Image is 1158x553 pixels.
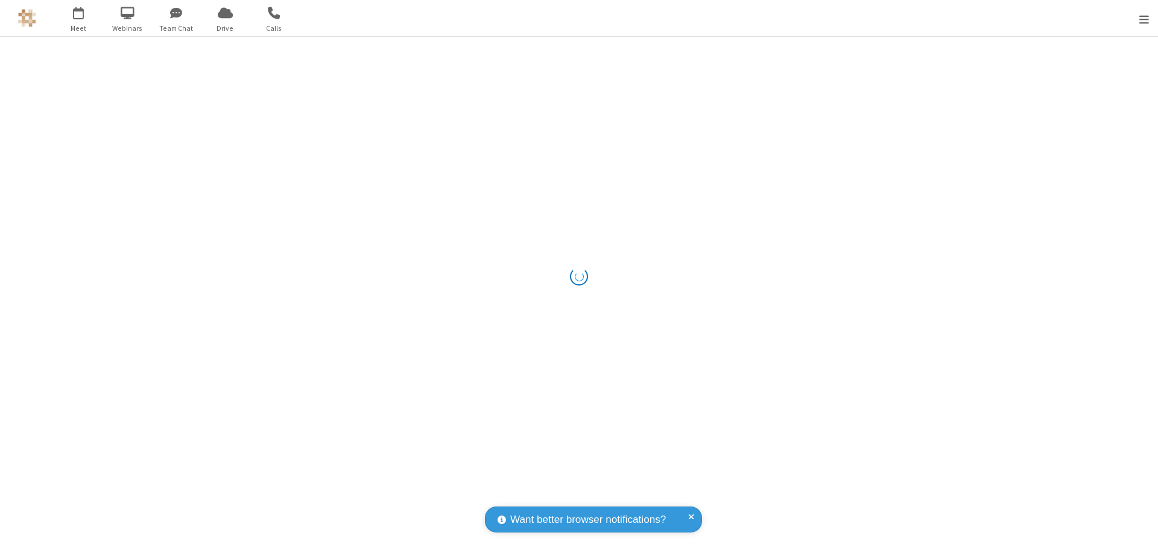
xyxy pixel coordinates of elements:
[18,9,36,27] img: QA Selenium DO NOT DELETE OR CHANGE
[154,23,199,34] span: Team Chat
[252,23,297,34] span: Calls
[105,23,150,34] span: Webinars
[56,23,101,34] span: Meet
[203,23,248,34] span: Drive
[510,512,666,528] span: Want better browser notifications?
